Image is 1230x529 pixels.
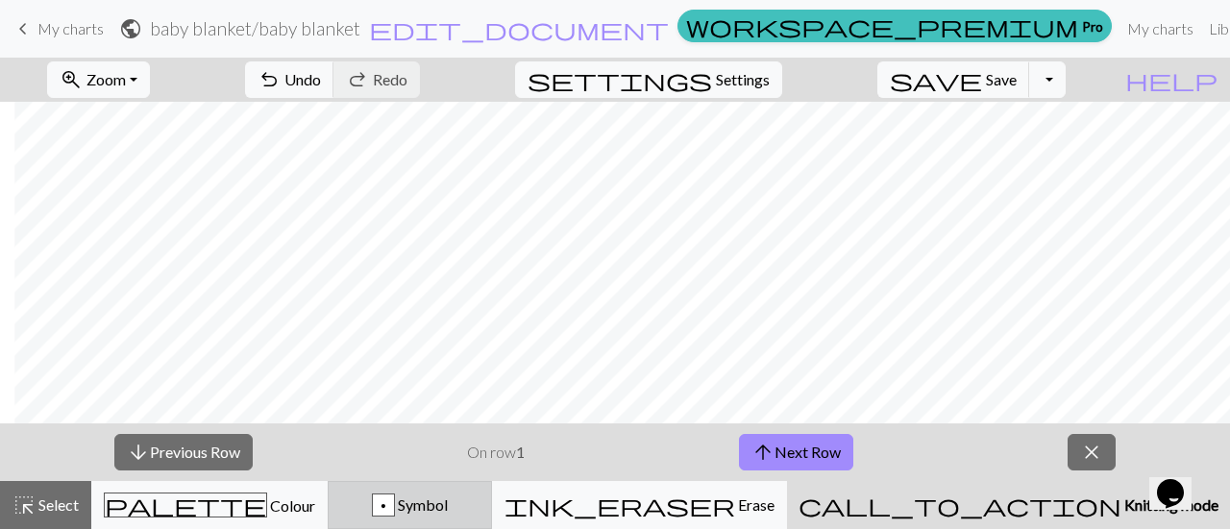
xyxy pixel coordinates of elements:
[516,443,525,461] strong: 1
[528,66,712,93] span: settings
[739,434,853,470] button: Next Row
[1149,452,1211,510] iframe: chat widget
[799,492,1121,518] span: call_to_action
[12,15,35,42] span: keyboard_arrow_left
[105,492,266,518] span: palette
[267,496,315,515] span: Colour
[1125,66,1218,93] span: help
[467,441,525,464] p: On row
[677,10,1112,42] a: Pro
[114,434,253,470] button: Previous Row
[515,61,782,98] button: SettingsSettings
[877,61,1030,98] button: Save
[890,66,982,93] span: save
[751,439,775,466] span: arrow_upward
[492,481,787,529] button: Erase
[369,15,669,42] span: edit_document
[12,492,36,518] span: highlight_alt
[328,481,492,529] button: p Symbol
[735,495,775,514] span: Erase
[245,61,334,98] button: Undo
[1080,439,1103,466] span: close
[47,61,150,98] button: Zoom
[787,481,1230,529] button: Knitting mode
[686,12,1078,39] span: workspace_premium
[37,19,104,37] span: My charts
[150,17,360,39] h2: baby blanket / baby blanket
[119,15,142,42] span: public
[986,70,1017,88] span: Save
[86,70,126,88] span: Zoom
[1119,10,1201,48] a: My charts
[373,494,394,517] div: p
[395,495,448,514] span: Symbol
[716,68,770,91] span: Settings
[284,70,321,88] span: Undo
[528,68,712,91] i: Settings
[36,495,79,514] span: Select
[258,66,281,93] span: undo
[91,481,328,529] button: Colour
[60,66,83,93] span: zoom_in
[504,492,735,518] span: ink_eraser
[1121,495,1218,514] span: Knitting mode
[12,12,104,45] a: My charts
[127,439,150,466] span: arrow_downward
